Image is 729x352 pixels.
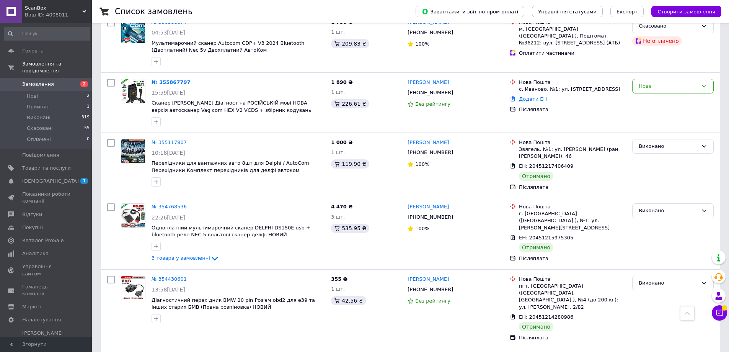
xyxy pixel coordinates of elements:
span: 319 [82,114,90,121]
span: Відгуки [22,211,42,218]
img: Фото товару [121,204,145,228]
a: Перехідники для вантажних авто 8шт для Delphi / AutoCom Перехідники Комплект перехідників для дел... [152,160,309,173]
span: Каталог ProSale [22,237,64,244]
span: 3 товара у замовленні [152,255,210,261]
a: Додати ЕН [519,96,547,102]
div: Виконано [639,279,698,287]
span: ЕН: 20451214280986 [519,314,573,320]
div: 226.61 ₴ [331,99,369,108]
span: 22:26[DATE] [152,214,185,221]
img: Фото товару [121,276,145,300]
span: 355 ₴ [331,276,347,282]
span: 13:58[DATE] [152,287,185,293]
span: 1 750 ₴ [331,19,352,25]
span: 15:59[DATE] [152,90,185,96]
div: м. [GEOGRAPHIC_DATA] ([GEOGRAPHIC_DATA].), Поштомат №36212: вул. [STREET_ADDRESS] (АТБ) [519,26,626,47]
a: Діагностичний перехідник BMW 20 pin Роз'єм obd2 для e39 та інших старих БМВ (Повна розпіновка) НОВИЙ [152,297,315,310]
div: Нова Пошта [519,139,626,146]
div: Післяплата [519,184,626,191]
h1: Список замовлень [115,7,192,16]
span: 100% [415,161,429,167]
span: 1 890 ₴ [331,79,352,85]
div: Скасовано [639,22,698,30]
div: Нова Пошта [519,203,626,210]
span: 2 [80,81,88,87]
a: Фото товару [121,139,145,164]
div: Виконано [639,207,698,215]
a: [PERSON_NAME] [408,203,449,211]
span: Покупці [22,224,43,231]
button: Завантажити звіт по пром-оплаті [416,6,524,17]
a: № 354768536 [152,204,187,210]
div: Звягель, №1: ул. [PERSON_NAME] (ран. [PERSON_NAME]), 46 [519,146,626,160]
a: [PERSON_NAME] [408,276,449,283]
span: ЕН: 20451215975305 [519,235,573,241]
a: Сканер [PERSON_NAME] Діагност на РОСІЙСЬКІЙ мові НОВА версія автосканер Vag com HEX V2 VCDS + збі... [152,100,311,120]
a: 3 товара у замовленні [152,255,219,261]
div: Отримано [519,322,553,331]
div: [PHONE_NUMBER] [406,212,455,222]
div: 535.95 ₴ [331,224,369,233]
span: Без рейтингу [415,298,450,304]
span: Прийняті [27,103,51,110]
span: 04:53[DATE] [152,29,185,36]
span: Без рейтингу [415,101,450,107]
div: Нова Пошта [519,276,626,283]
a: [PERSON_NAME] [408,139,449,146]
span: Налаштування [22,316,61,323]
span: 1 [87,103,90,110]
span: 0 [87,136,90,143]
div: 42.56 ₴ [331,296,366,305]
span: ЕН: 20451217406409 [519,163,573,169]
div: Післяплата [519,334,626,341]
span: Показники роботи компанії [22,191,71,205]
span: 100% [415,226,429,231]
img: Фото товару [121,19,145,43]
button: Експорт [610,6,644,17]
a: [PERSON_NAME] [408,79,449,86]
div: Післяплата [519,255,626,262]
div: [PHONE_NUMBER] [406,28,455,38]
span: 1 шт. [331,149,345,155]
span: Головна [22,47,44,54]
span: Управління сайтом [22,263,71,277]
img: Фото товару [121,79,145,103]
span: 2 [87,93,90,100]
span: Маркет [22,303,42,310]
div: Отримано [519,172,553,181]
div: [PHONE_NUMBER] [406,147,455,157]
a: Створити замовлення [644,8,721,14]
div: [PHONE_NUMBER] [406,88,455,98]
span: Нові [27,93,38,100]
div: с. Иваново, №1: ул. [STREET_ADDRESS] [519,86,626,93]
span: 3 шт. [331,214,345,220]
span: 1 [80,178,88,184]
span: 4 470 ₴ [331,204,352,210]
div: Отримано [519,243,553,252]
a: № 355117807 [152,139,187,145]
input: Пошук [4,27,90,41]
div: г. [GEOGRAPHIC_DATA] ([GEOGRAPHIC_DATA].), №1: ул. [PERSON_NAME][STREET_ADDRESS] [519,210,626,231]
a: № 356388674 [152,19,187,25]
div: пгт. [GEOGRAPHIC_DATA] ([GEOGRAPHIC_DATA], [GEOGRAPHIC_DATA].), №4 (до 200 кг): ул. [PERSON_NAME]... [519,283,626,311]
span: 1 шт. [331,89,345,95]
div: [PHONE_NUMBER] [406,285,455,295]
div: Нове [639,82,698,90]
a: Одноплатний мультимарочний сканер DELPHI DS150E usb + bluetooth реле NEC 5 вольтові сканер делфі ... [152,225,310,238]
span: ScanBox [25,5,82,11]
span: Товари та послуги [22,165,71,172]
div: Ваш ID: 4008011 [25,11,92,18]
span: Оплачені [27,136,51,143]
div: Нова Пошта [519,79,626,86]
button: Чат з покупцем [712,305,727,321]
a: Мультимарочний сканер Autocom CDP+ V3 2024 Bluetooth (Двоплатний) Nec 5v Двохплатний АвтоКом [152,40,305,53]
a: № 354430601 [152,276,187,282]
div: 209.83 ₴ [331,39,369,48]
span: Управління статусами [538,9,597,15]
span: 1 000 ₴ [331,139,352,145]
span: 100% [415,41,429,47]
